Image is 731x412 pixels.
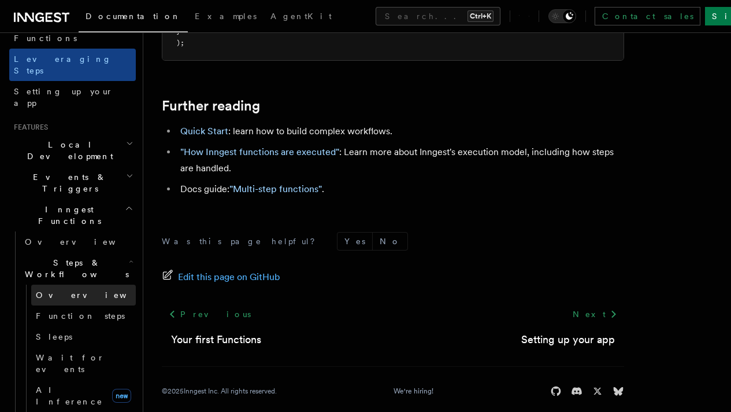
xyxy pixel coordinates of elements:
a: Overview [20,231,136,252]
a: "How Inngest functions are executed" [180,146,339,157]
a: Your first Functions [9,16,136,49]
span: Inngest Functions [9,204,125,227]
a: "Multi-step functions" [229,183,322,194]
span: Local Development [9,139,126,162]
a: Further reading [162,98,260,114]
a: Edit this page on GitHub [162,269,280,285]
button: No [373,233,407,250]
a: Overview [31,285,136,306]
a: Next [566,304,624,325]
span: Setting up your app [14,87,113,108]
a: Function steps [31,306,136,326]
li: : Learn more about Inngest's execution model, including how steps are handled. [177,144,624,176]
span: ); [176,39,184,47]
a: Your first Functions [171,332,261,348]
li: : learn how to build complex workflows. [177,123,624,139]
a: Sleeps [31,326,136,347]
div: © 2025 Inngest Inc. All rights reserved. [162,387,277,396]
a: Contact sales [595,7,700,25]
span: AI Inference [36,385,103,406]
a: Wait for events [31,347,136,380]
span: Leveraging Steps [14,54,112,75]
a: Setting up your app [521,332,615,348]
span: Wait for events [36,353,105,374]
a: Documentation [79,3,188,32]
span: Documentation [86,12,181,21]
span: Features [9,123,48,132]
button: Steps & Workflows [20,252,136,285]
span: AgentKit [270,12,332,21]
a: AgentKit [264,3,339,31]
span: new [112,389,131,403]
span: Function steps [36,311,125,321]
p: Was this page helpful? [162,236,323,247]
a: Setting up your app [9,81,136,113]
span: Overview [36,290,155,300]
button: Local Development [9,134,136,167]
button: Events & Triggers [9,167,136,199]
span: Sleeps [36,332,72,341]
span: Steps & Workflows [20,257,129,280]
a: Quick Start [180,126,228,137]
a: Leveraging Steps [9,49,136,81]
button: Search...Ctrl+K [376,7,500,25]
a: Previous [162,304,257,325]
button: Yes [337,233,372,250]
button: Toggle dark mode [548,9,576,23]
a: AI Inferencenew [31,380,136,412]
span: Edit this page on GitHub [178,269,280,285]
span: Overview [25,237,144,247]
span: Examples [195,12,257,21]
button: Inngest Functions [9,199,136,231]
span: Events & Triggers [9,171,126,194]
a: Examples [188,3,264,31]
kbd: Ctrl+K [467,10,493,22]
a: We're hiring! [394,387,433,396]
li: Docs guide: . [177,181,624,197]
